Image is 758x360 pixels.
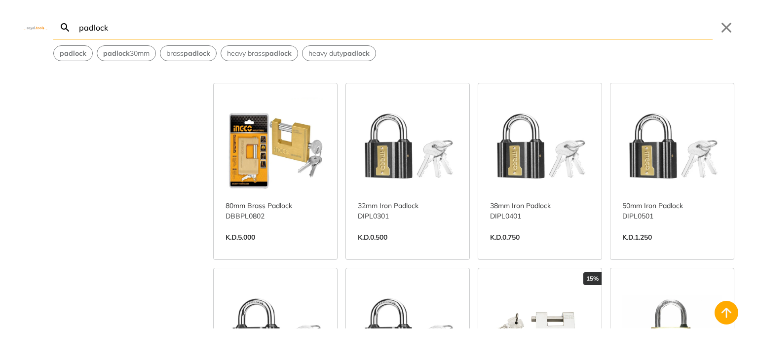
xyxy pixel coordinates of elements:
svg: Search [59,22,71,34]
span: 30mm [103,48,150,59]
span: heavy brass [227,48,292,59]
button: Back to top [715,301,738,324]
div: Suggestion: heavy brass padlock [221,45,298,61]
div: Suggestion: padlock 30mm [97,45,156,61]
strong: padlock [265,49,292,58]
button: Select suggestion: brass padlock [160,46,216,61]
strong: padlock [343,49,370,58]
img: Close [24,25,47,30]
strong: padlock [184,49,210,58]
input: Search… [77,16,713,39]
svg: Back to top [719,305,734,321]
div: Suggestion: padlock [53,45,93,61]
span: brass [166,48,210,59]
span: heavy duty [308,48,370,59]
div: 15% [583,272,602,285]
div: Suggestion: heavy duty padlock [302,45,376,61]
div: Suggestion: brass padlock [160,45,217,61]
strong: padlock [60,49,86,58]
button: Select suggestion: padlock [54,46,92,61]
button: Select suggestion: heavy duty padlock [303,46,376,61]
strong: padlock [103,49,130,58]
button: Select suggestion: heavy brass padlock [221,46,298,61]
button: Close [719,20,734,36]
button: Select suggestion: padlock 30mm [97,46,155,61]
